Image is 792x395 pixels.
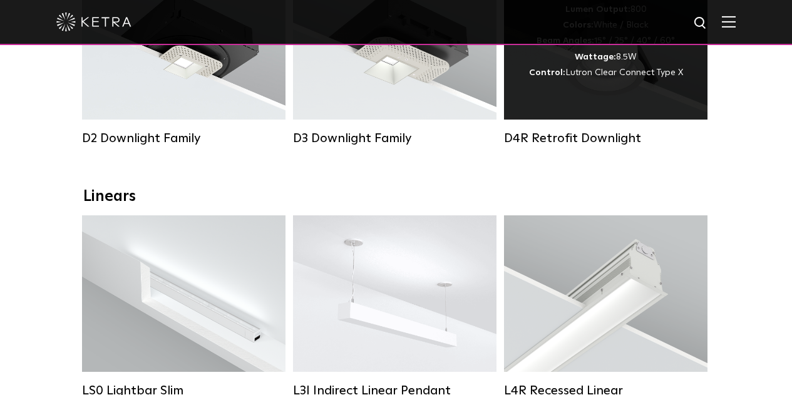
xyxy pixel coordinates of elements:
img: search icon [693,16,709,31]
span: Lutron Clear Connect Type X [565,68,683,77]
div: D4R Retrofit Downlight [504,131,707,146]
strong: Wattage: [575,53,616,61]
strong: Control: [529,68,565,77]
div: D3 Downlight Family [293,131,496,146]
div: Linears [83,188,709,206]
img: Hamburger%20Nav.svg [722,16,736,28]
img: ketra-logo-2019-white [56,13,131,31]
div: D2 Downlight Family [82,131,285,146]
